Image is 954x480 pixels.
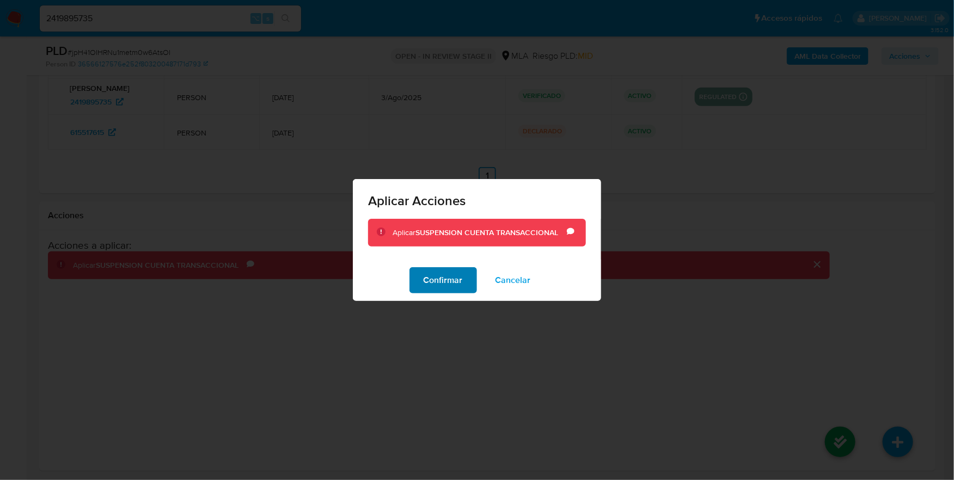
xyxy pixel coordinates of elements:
[496,268,531,292] span: Cancelar
[424,268,463,292] span: Confirmar
[393,227,567,238] div: Aplicar
[481,267,545,293] button: Cancelar
[409,267,477,293] button: Confirmar
[368,194,586,207] span: Aplicar Acciones
[416,227,559,238] b: SUSPENSION CUENTA TRANSACCIONAL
